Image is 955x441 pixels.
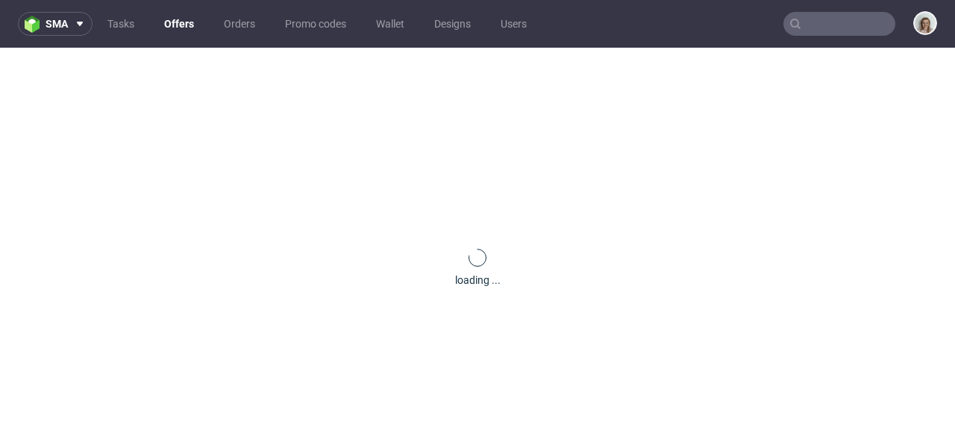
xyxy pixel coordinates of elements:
a: Promo codes [276,12,355,36]
button: sma [18,12,93,36]
img: Monika Poźniak [915,13,936,34]
div: loading ... [455,273,501,288]
img: logo [25,16,46,33]
a: Designs [425,12,480,36]
a: Tasks [98,12,143,36]
a: Offers [155,12,203,36]
span: sma [46,19,68,29]
a: Orders [215,12,264,36]
a: Wallet [367,12,413,36]
a: Users [492,12,536,36]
